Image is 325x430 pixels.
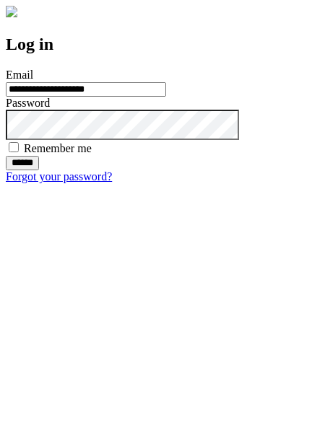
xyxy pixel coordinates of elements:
label: Remember me [24,142,92,154]
a: Forgot your password? [6,170,112,183]
h2: Log in [6,35,319,54]
label: Password [6,97,50,109]
img: logo-4e3dc11c47720685a147b03b5a06dd966a58ff35d612b21f08c02c0306f2b779.png [6,6,17,17]
label: Email [6,69,33,81]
